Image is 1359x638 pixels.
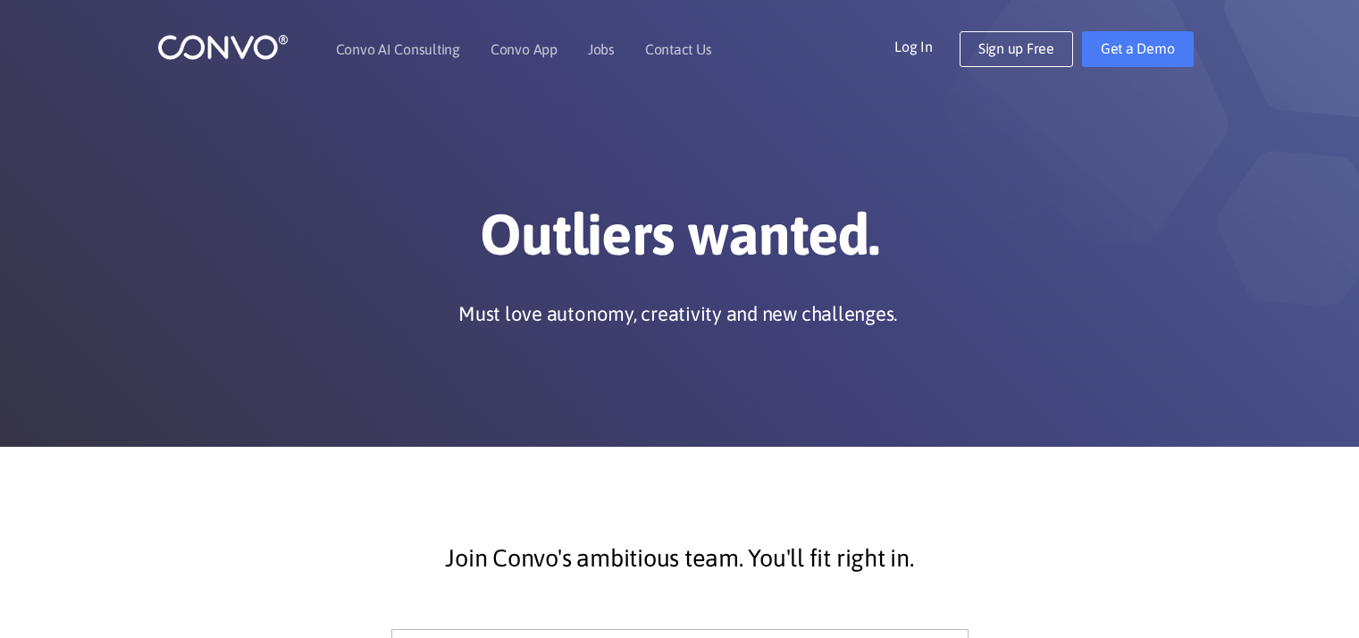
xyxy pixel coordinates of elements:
[184,200,1176,282] h1: Outliers wanted.
[960,31,1073,67] a: Sign up Free
[336,42,460,56] a: Convo AI Consulting
[197,536,1162,581] p: Join Convo's ambitious team. You'll fit right in.
[588,42,615,56] a: Jobs
[157,33,289,61] img: logo_1.png
[491,42,558,56] a: Convo App
[458,300,897,327] p: Must love autonomy, creativity and new challenges.
[894,31,960,60] a: Log In
[1082,31,1194,67] a: Get a Demo
[645,42,712,56] a: Contact Us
